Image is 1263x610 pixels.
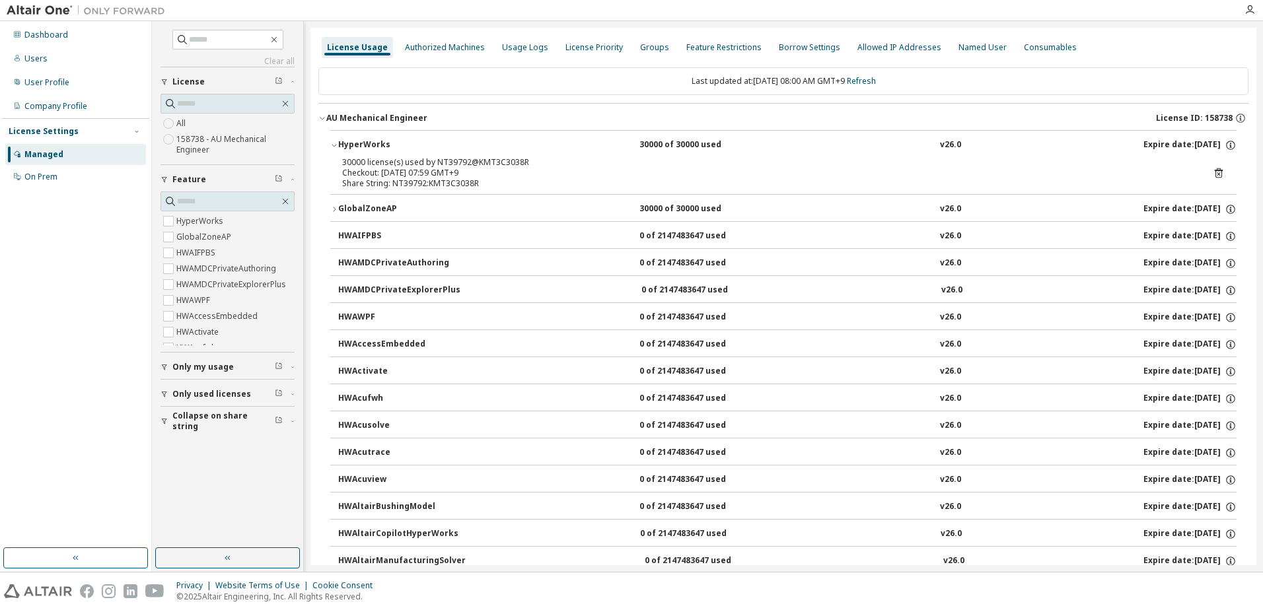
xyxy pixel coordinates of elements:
[338,492,1237,522] button: HWAltairBushingModel0 of 2147483647 usedv26.0Expire date:[DATE]
[275,389,283,399] span: Clear filter
[338,339,457,351] div: HWAccessEmbedded
[145,584,164,598] img: youtube.svg
[1143,139,1237,151] div: Expire date: [DATE]
[338,384,1237,413] button: HWAcufwh0 of 2147483647 usedv26.0Expire date:[DATE]
[342,178,1193,189] div: Share String: NT39792:KMT3C3038R
[172,362,234,372] span: Only my usage
[1143,555,1237,567] div: Expire date: [DATE]
[639,474,758,486] div: 0 of 2147483647 used
[338,230,457,242] div: HWAIFPBS
[639,420,758,432] div: 0 of 2147483647 used
[940,447,961,459] div: v26.0
[4,584,72,598] img: altair_logo.svg
[176,580,215,591] div: Privacy
[640,528,759,540] div: 0 of 2147483647 used
[1143,528,1237,540] div: Expire date: [DATE]
[645,555,764,567] div: 0 of 2147483647 used
[641,285,760,296] div: 0 of 2147483647 used
[176,308,260,324] label: HWAccessEmbedded
[338,528,458,540] div: HWAltairCopilotHyperWorks
[24,30,68,40] div: Dashboard
[1143,203,1237,215] div: Expire date: [DATE]
[1143,230,1237,242] div: Expire date: [DATE]
[172,389,251,399] span: Only used licenses
[338,547,1237,576] button: HWAltairManufacturingSolver0 of 2147483647 usedv26.0Expire date:[DATE]
[502,42,548,53] div: Usage Logs
[161,407,295,436] button: Collapse on share string
[24,172,57,182] div: On Prem
[639,447,758,459] div: 0 of 2147483647 used
[639,203,758,215] div: 30000 of 30000 used
[318,67,1248,95] div: Last updated at: [DATE] 08:00 AM GMT+9
[338,501,457,513] div: HWAltairBushingModel
[338,465,1237,494] button: HWAcuview0 of 2147483647 usedv26.0Expire date:[DATE]
[940,474,961,486] div: v26.0
[1143,285,1237,296] div: Expire date: [DATE]
[565,42,623,53] div: License Priority
[639,501,758,513] div: 0 of 2147483647 used
[958,42,1007,53] div: Named User
[176,292,213,308] label: HWAWPF
[940,312,961,323] div: v26.0
[172,77,205,87] span: License
[275,174,283,185] span: Clear filter
[639,139,758,151] div: 30000 of 30000 used
[1156,113,1233,123] span: License ID: 158738
[326,113,427,123] div: AU Mechanical Engineer
[940,366,961,378] div: v26.0
[940,139,961,151] div: v26.0
[1143,474,1237,486] div: Expire date: [DATE]
[338,474,457,486] div: HWAcuview
[176,261,279,277] label: HWAMDCPrivateAuthoring
[1143,393,1237,405] div: Expire date: [DATE]
[940,339,961,351] div: v26.0
[940,420,961,432] div: v26.0
[161,353,295,382] button: Only my usage
[686,42,762,53] div: Feature Restrictions
[338,257,457,269] div: HWAMDCPrivateAuthoring
[338,303,1237,332] button: HWAWPF0 of 2147483647 usedv26.0Expire date:[DATE]
[405,42,485,53] div: Authorized Machines
[940,257,961,269] div: v26.0
[342,157,1193,168] div: 30000 license(s) used by NT39792@KMT3C3038R
[176,213,226,229] label: HyperWorks
[24,149,63,160] div: Managed
[327,42,388,53] div: License Usage
[639,312,758,323] div: 0 of 2147483647 used
[24,53,48,64] div: Users
[275,362,283,372] span: Clear filter
[1143,447,1237,459] div: Expire date: [DATE]
[161,67,295,96] button: License
[342,168,1193,178] div: Checkout: [DATE] 07:59 GMT+9
[338,555,466,567] div: HWAltairManufacturingSolver
[640,42,669,53] div: Groups
[1143,257,1237,269] div: Expire date: [DATE]
[275,416,283,426] span: Clear filter
[639,339,758,351] div: 0 of 2147483647 used
[176,277,289,292] label: HWAMDCPrivateExplorerPlus
[176,131,295,158] label: 158738 - AU Mechanical Engineer
[338,276,1237,305] button: HWAMDCPrivateExplorerPlus0 of 2147483647 usedv26.0Expire date:[DATE]
[940,203,961,215] div: v26.0
[941,285,962,296] div: v26.0
[1143,501,1237,513] div: Expire date: [DATE]
[215,580,312,591] div: Website Terms of Use
[847,75,876,86] a: Refresh
[176,340,219,356] label: HWAcufwh
[161,165,295,194] button: Feature
[330,131,1237,160] button: HyperWorks30000 of 30000 usedv26.0Expire date:[DATE]
[338,366,457,378] div: HWActivate
[338,222,1237,251] button: HWAIFPBS0 of 2147483647 usedv26.0Expire date:[DATE]
[1143,339,1237,351] div: Expire date: [DATE]
[9,126,79,137] div: License Settings
[941,528,962,540] div: v26.0
[338,438,1237,467] button: HWAcutrace0 of 2147483647 usedv26.0Expire date:[DATE]
[275,77,283,87] span: Clear filter
[330,195,1237,224] button: GlobalZoneAP30000 of 30000 usedv26.0Expire date:[DATE]
[639,393,758,405] div: 0 of 2147483647 used
[779,42,840,53] div: Borrow Settings
[338,203,457,215] div: GlobalZoneAP
[940,230,961,242] div: v26.0
[124,584,137,598] img: linkedin.svg
[102,584,116,598] img: instagram.svg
